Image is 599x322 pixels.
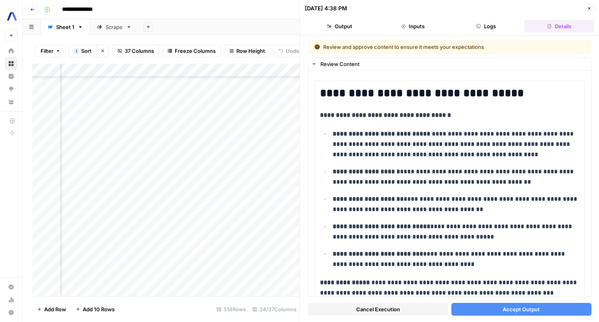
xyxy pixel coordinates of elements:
a: Opportunities [5,83,18,95]
a: Your Data [5,95,18,108]
img: AssemblyAI Logo [5,9,19,23]
button: Review Content [308,58,591,70]
a: Insights [5,70,18,83]
button: Add Row [32,303,71,316]
span: Freeze Columns [175,47,216,55]
button: Output [305,20,375,33]
a: Usage [5,293,18,306]
button: Logs [451,20,521,33]
button: 37 Columns [112,45,159,57]
button: Workspace: AssemblyAI [5,6,18,26]
span: Cancel Execution [356,305,400,313]
a: Settings [5,281,18,293]
button: 1Sort [69,45,96,57]
div: 514 Rows [213,303,249,316]
button: Details [524,20,594,33]
a: Home [5,45,18,57]
div: Sheet 1 [56,23,74,31]
span: Filter [41,47,53,55]
div: Review and approve content to ensure it meets your expectations [314,43,535,51]
a: Browse [5,57,18,70]
a: Scrape [90,19,139,35]
span: Sort [81,47,92,55]
span: 37 Columns [125,47,154,55]
button: Freeze Columns [162,45,221,57]
span: 1 [75,48,78,54]
button: Accept Output [451,303,591,316]
div: 1 [74,48,79,54]
button: Cancel Execution [308,303,448,316]
div: Review Content [320,60,586,68]
div: [DATE] 4:38 PM [305,4,347,12]
div: Scrape [105,23,123,31]
button: Filter [35,45,66,57]
span: Accept Output [503,305,540,313]
button: Inputs [378,20,448,33]
a: Sheet 1 [41,19,90,35]
span: Undo [286,47,299,55]
button: Add 10 Rows [71,303,119,316]
button: Help + Support [5,306,18,319]
button: Row Height [224,45,270,57]
span: Add 10 Rows [83,305,115,313]
span: Row Height [236,47,265,55]
span: Add Row [44,305,66,313]
button: Undo [273,45,304,57]
div: 24/37 Columns [249,303,300,316]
